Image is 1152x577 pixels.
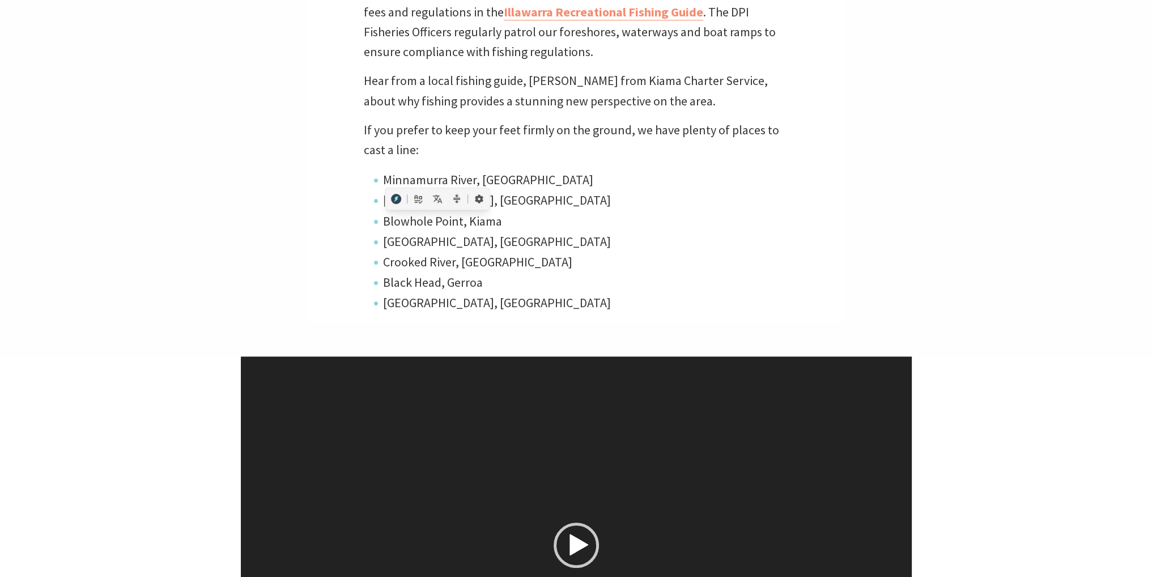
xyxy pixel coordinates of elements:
li: [GEOGRAPHIC_DATA], [GEOGRAPHIC_DATA] [378,190,789,210]
li: Crooked River, [GEOGRAPHIC_DATA] [378,252,789,272]
div: Play [554,523,599,568]
li: [GEOGRAPHIC_DATA], [GEOGRAPHIC_DATA] [378,231,789,252]
li: Minnamurra River, [GEOGRAPHIC_DATA] [378,169,789,190]
a: Illawarra Recreational Fishing Guide [504,4,703,20]
li: Blowhole Point, Kiama [378,211,789,231]
li: Black Head, Gerroa [378,272,789,292]
li: [GEOGRAPHIC_DATA], [GEOGRAPHIC_DATA] [378,292,789,313]
p: Hear from a local fishing guide, [PERSON_NAME] from Kiama Charter Service, about why fishing prov... [364,71,789,111]
p: If you prefer to keep your feet firmly on the ground, we have plenty of places to cast a line: [364,120,789,160]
